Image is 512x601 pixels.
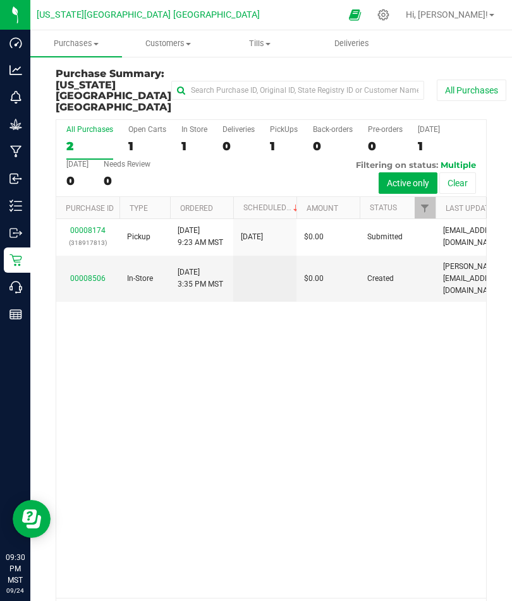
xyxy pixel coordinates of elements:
a: Purchase ID [66,204,114,213]
span: Deliveries [317,38,386,49]
span: [US_STATE][GEOGRAPHIC_DATA] [GEOGRAPHIC_DATA] [56,79,171,113]
a: Last Updated By [446,204,509,213]
iframe: Resource center [13,500,51,538]
inline-svg: Reports [9,308,22,321]
span: Hi, [PERSON_NAME]! [406,9,488,20]
a: Purchases [30,30,122,57]
a: Scheduled [243,203,301,212]
div: Open Carts [128,125,166,134]
span: Multiple [441,160,476,170]
a: Customers [122,30,214,57]
p: 09/24 [6,586,25,595]
h3: Purchase Summary: [56,68,171,112]
span: Submitted [367,231,403,243]
a: 00008506 [70,274,106,283]
a: Type [130,204,148,213]
a: Ordered [180,204,213,213]
input: Search Purchase ID, Original ID, State Registry ID or Customer Name... [171,81,424,100]
button: Clear [439,172,476,194]
a: Amount [307,204,338,213]
a: Tills [214,30,306,57]
div: [DATE] [418,125,440,134]
span: [DATE] 9:23 AM MST [178,225,223,249]
span: $0.00 [304,231,324,243]
span: Purchases [30,38,122,49]
inline-svg: Analytics [9,64,22,76]
inline-svg: Monitoring [9,91,22,104]
p: 09:30 PM MST [6,552,25,586]
div: Pre-orders [368,125,403,134]
div: 1 [270,139,298,153]
inline-svg: Dashboard [9,37,22,49]
inline-svg: Inbound [9,172,22,185]
span: [US_STATE][GEOGRAPHIC_DATA] [GEOGRAPHIC_DATA] [37,9,260,20]
span: Created [367,273,394,285]
div: [DATE] [66,160,88,169]
inline-svg: Inventory [9,199,22,212]
span: Open Ecommerce Menu [341,3,369,27]
span: Pickup [127,231,150,243]
div: Back-orders [313,125,353,134]
span: Tills [215,38,305,49]
a: Deliveries [306,30,398,57]
a: Filter [415,197,436,218]
button: Active only [379,172,437,194]
a: 00008174 [70,226,106,235]
div: 0 [313,139,353,153]
div: In Store [181,125,207,134]
span: $0.00 [304,273,324,285]
a: Status [370,203,397,212]
inline-svg: Retail [9,254,22,266]
div: 0 [222,139,255,153]
inline-svg: Outbound [9,227,22,239]
div: 1 [418,139,440,153]
div: Needs Review [104,160,150,169]
div: 0 [104,174,150,188]
div: PickUps [270,125,298,134]
div: Manage settings [375,9,391,21]
inline-svg: Grow [9,118,22,131]
div: 2 [66,139,113,153]
div: 0 [368,139,403,153]
div: Deliveries [222,125,255,134]
span: [DATE] 3:35 PM MST [178,266,223,290]
span: [DATE] [241,231,263,243]
div: 1 [128,139,166,153]
inline-svg: Manufacturing [9,145,22,158]
span: Customers [123,38,213,49]
div: 0 [66,174,88,188]
div: All Purchases [66,125,113,134]
p: (318917813) [64,237,112,249]
span: Filtering on status: [356,160,438,170]
inline-svg: Call Center [9,281,22,294]
span: In-Store [127,273,153,285]
div: 1 [181,139,207,153]
button: All Purchases [437,80,506,101]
